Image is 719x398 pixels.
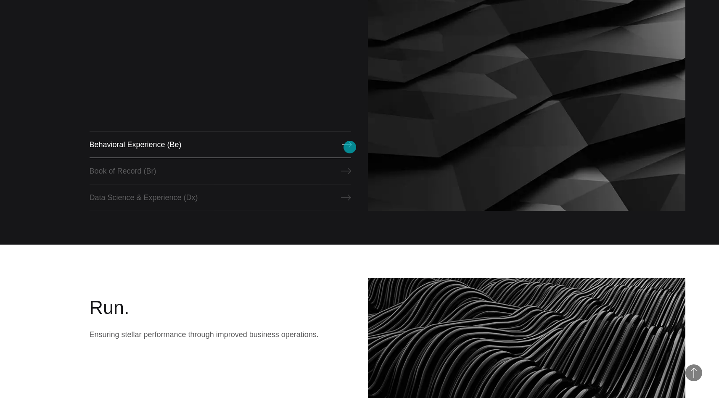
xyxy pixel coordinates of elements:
a: Book of Record (Br) [90,158,352,185]
button: Back to Top [685,364,702,381]
p: Ensuring stellar performance through improved business operations. [90,329,352,340]
a: Data Science & Experience (Dx) [90,184,352,211]
a: Behavioral Experience (Be) [90,131,352,158]
h2: Run. [90,295,352,320]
